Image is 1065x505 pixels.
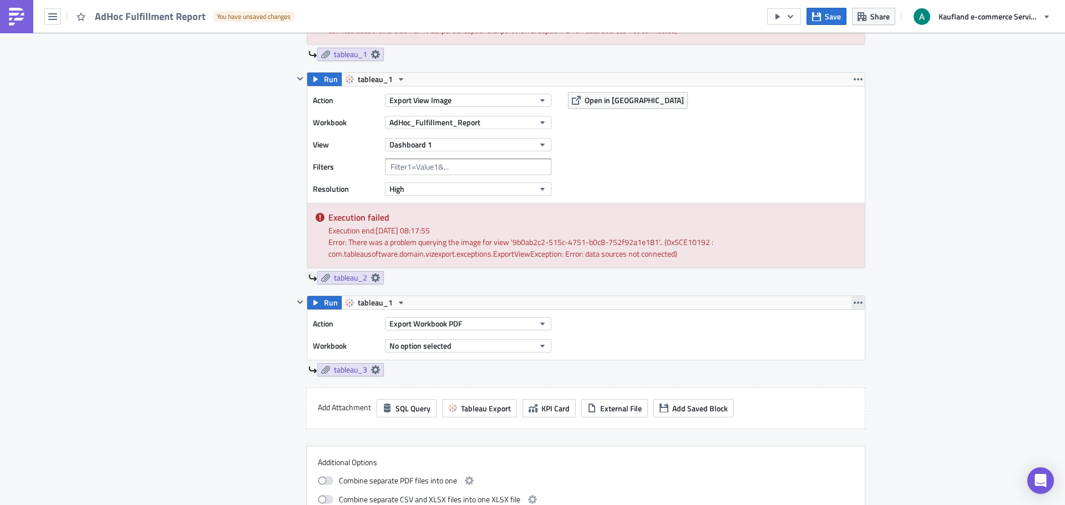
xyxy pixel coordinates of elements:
[313,338,379,354] label: Workbook
[328,236,856,259] div: Error: There was a problem querying the image for view '9b0ab2c2-515c-4751-b0c8-752f92a1e181'.. (...
[807,8,846,25] button: Save
[318,457,854,467] label: Additional Options
[385,317,551,330] button: Export Workbook PDF
[585,94,684,106] span: Open in [GEOGRAPHIC_DATA]
[385,94,551,107] button: Export View Image
[389,340,452,351] span: No option selected
[385,138,551,151] button: Dashboard 1
[385,159,551,175] input: Filter1=Value1&...
[389,116,480,128] span: AdHoc_Fulfillment_Report
[825,11,841,22] span: Save
[389,183,404,195] span: High
[358,73,393,86] span: tableau_1
[385,116,551,129] button: AdHoc_Fulfillment_Report
[293,72,307,85] button: Hide content
[317,271,384,284] a: tableau_2
[341,73,409,86] button: tableau_1
[852,8,895,25] button: Share
[8,8,26,25] img: PushMetrics
[334,365,367,375] span: tableau_3
[672,402,728,414] span: Add Saved Block
[313,136,379,153] label: View
[523,399,576,417] button: KPI Card
[385,339,551,353] button: No option selected
[600,402,642,414] span: External File
[377,399,437,417] button: SQL Query
[389,94,452,106] span: Export View Image
[307,73,342,86] button: Run
[389,139,432,150] span: Dashboard 1
[317,363,384,376] a: tableau_3
[541,402,570,414] span: KPI Card
[341,296,409,309] button: tableau_1
[870,11,890,22] span: Share
[334,49,367,59] span: tableau_1
[313,92,379,109] label: Action
[324,296,338,309] span: Run
[1027,467,1054,494] div: Open Intercom Messenger
[4,4,530,13] body: Rich Text Area. Press ALT-0 for help.
[95,10,207,23] span: AdHoc Fulfillment Report
[385,182,551,196] button: High
[358,296,393,309] span: tableau_1
[339,474,457,487] span: Combine separate PDF files into one
[4,4,48,13] img: tableau_2
[217,12,291,21] span: You have unsaved changes
[313,181,379,197] label: Resolution
[293,295,307,309] button: Hide content
[907,4,1057,29] button: Kaufland e-commerce Services GmbH & Co. KG
[318,399,371,416] label: Add Attachment
[307,296,342,309] button: Run
[328,213,856,222] h5: Execution failed
[395,402,430,414] span: SQL Query
[581,399,648,417] button: External File
[334,273,367,283] span: tableau_2
[461,402,511,414] span: Tableau Export
[939,11,1038,22] span: Kaufland e-commerce Services GmbH & Co. KG
[389,318,462,329] span: Export Workbook PDF
[442,399,517,417] button: Tableau Export
[912,7,931,26] img: Avatar
[317,48,384,61] a: tableau_1
[324,73,338,86] span: Run
[313,114,379,131] label: Workbook
[313,315,379,332] label: Action
[568,92,688,109] button: Open in [GEOGRAPHIC_DATA]
[653,399,734,417] button: Add Saved Block
[328,225,856,236] div: Execution end: [DATE] 08:17:55
[313,159,379,175] label: Filters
